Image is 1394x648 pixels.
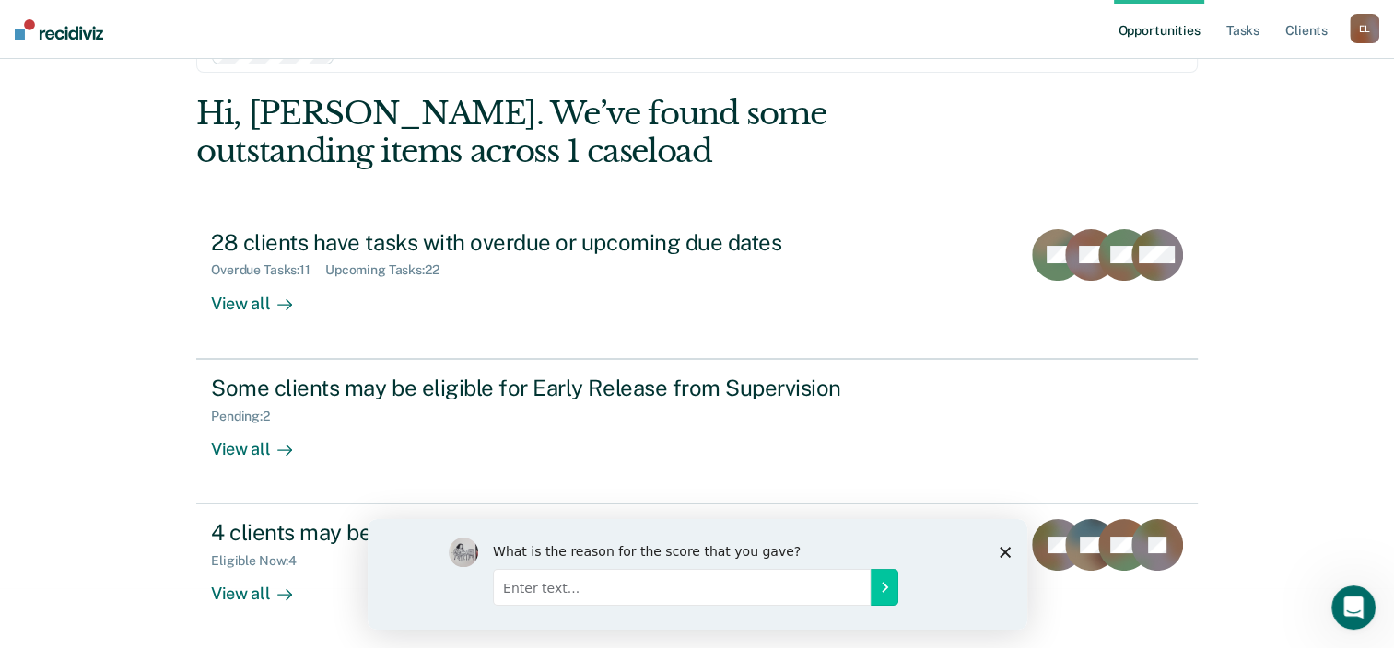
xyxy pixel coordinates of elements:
div: Hi, [PERSON_NAME]. We’ve found some outstanding items across 1 caseload [196,95,997,170]
div: View all [211,569,314,605]
div: 28 clients have tasks with overdue or upcoming due dates [211,229,858,256]
button: EL [1350,14,1379,43]
div: Eligible Now : 4 [211,553,311,569]
iframe: Survey by Kim from Recidiviz [368,519,1027,630]
div: Some clients may be eligible for Early Release from Supervision [211,375,858,401]
a: 28 clients have tasks with overdue or upcoming due datesOverdue Tasks:11Upcoming Tasks:22View all [196,214,1198,359]
div: Pending : 2 [211,409,285,424]
div: E L [1350,14,1379,43]
a: Some clients may be eligible for Early Release from SupervisionPending:2View all [196,359,1198,504]
iframe: Intercom live chat [1331,585,1376,630]
div: 4 clients may be eligible for Annual Report Status [211,519,858,546]
img: Recidiviz [15,19,103,40]
div: View all [211,423,314,459]
div: Upcoming Tasks : 22 [325,262,454,278]
div: View all [211,278,314,314]
div: Overdue Tasks : 11 [211,262,325,278]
